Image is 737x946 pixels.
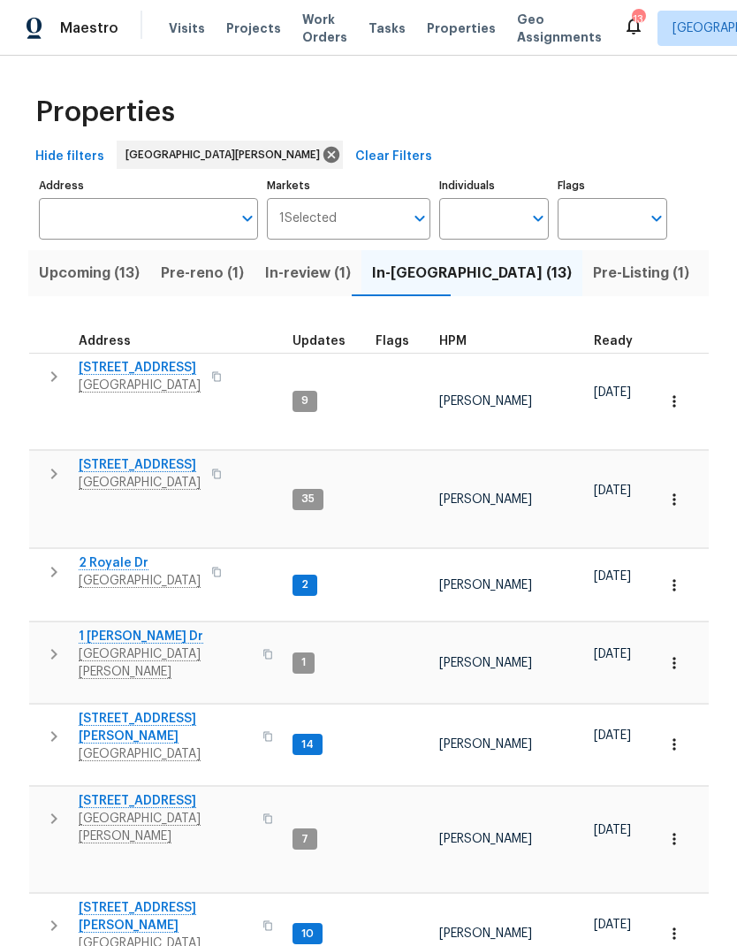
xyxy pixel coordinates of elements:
[161,261,244,286] span: Pre-reno (1)
[594,648,631,660] span: [DATE]
[427,19,496,37] span: Properties
[594,824,631,836] span: [DATE]
[294,737,321,752] span: 14
[79,335,131,347] span: Address
[302,11,347,46] span: Work Orders
[267,180,431,191] label: Markets
[294,832,315,847] span: 7
[594,335,649,347] div: Earliest renovation start date (first business day after COE or Checkout)
[294,927,321,942] span: 10
[294,492,322,507] span: 35
[439,335,467,347] span: HPM
[39,261,140,286] span: Upcoming (13)
[594,484,631,497] span: [DATE]
[594,335,633,347] span: Ready
[117,141,343,169] div: [GEOGRAPHIC_DATA][PERSON_NAME]
[28,141,111,173] button: Hide filters
[439,833,532,845] span: [PERSON_NAME]
[226,19,281,37] span: Projects
[265,261,351,286] span: In-review (1)
[407,206,432,231] button: Open
[235,206,260,231] button: Open
[169,19,205,37] span: Visits
[35,146,104,168] span: Hide filters
[517,11,602,46] span: Geo Assignments
[632,11,644,28] div: 13
[125,146,327,164] span: [GEOGRAPHIC_DATA][PERSON_NAME]
[294,655,313,670] span: 1
[439,579,532,591] span: [PERSON_NAME]
[60,19,118,37] span: Maestro
[439,927,532,940] span: [PERSON_NAME]
[355,146,432,168] span: Clear Filters
[293,335,346,347] span: Updates
[279,211,337,226] span: 1 Selected
[594,386,631,399] span: [DATE]
[439,395,532,408] span: [PERSON_NAME]
[594,919,631,931] span: [DATE]
[348,141,439,173] button: Clear Filters
[439,738,532,751] span: [PERSON_NAME]
[439,180,549,191] label: Individuals
[558,180,667,191] label: Flags
[594,729,631,742] span: [DATE]
[593,261,689,286] span: Pre-Listing (1)
[294,393,315,408] span: 9
[39,180,258,191] label: Address
[644,206,669,231] button: Open
[368,22,406,34] span: Tasks
[372,261,572,286] span: In-[GEOGRAPHIC_DATA] (13)
[294,577,315,592] span: 2
[35,103,175,121] span: Properties
[439,657,532,669] span: [PERSON_NAME]
[594,570,631,583] span: [DATE]
[526,206,551,231] button: Open
[376,335,409,347] span: Flags
[439,493,532,506] span: [PERSON_NAME]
